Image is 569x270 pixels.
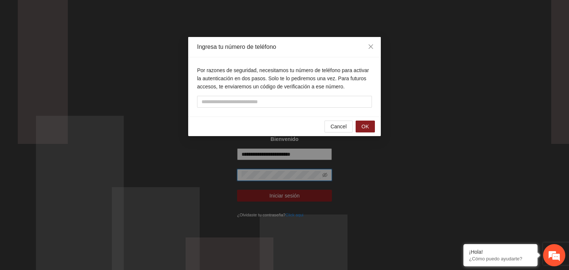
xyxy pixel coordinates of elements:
span: OK [362,122,369,131]
button: OK [356,121,375,132]
span: Cancel [330,122,347,131]
span: close [368,44,374,50]
div: Minimizar ventana de chat en vivo [122,4,139,21]
button: Close [361,37,381,57]
textarea: Escriba su mensaje y pulse “Intro” [4,186,141,212]
button: Cancel [325,121,353,132]
div: Ingresa tu número de teléfono [197,43,372,51]
div: ¡Hola! [469,249,532,255]
p: Por razones de seguridad, necesitamos tu número de teléfono para activar la autenticación en dos ... [197,66,372,91]
div: Chatee con nosotros ahora [39,38,124,47]
p: ¿Cómo puedo ayudarte? [469,256,532,261]
span: Estamos en línea. [43,91,102,166]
